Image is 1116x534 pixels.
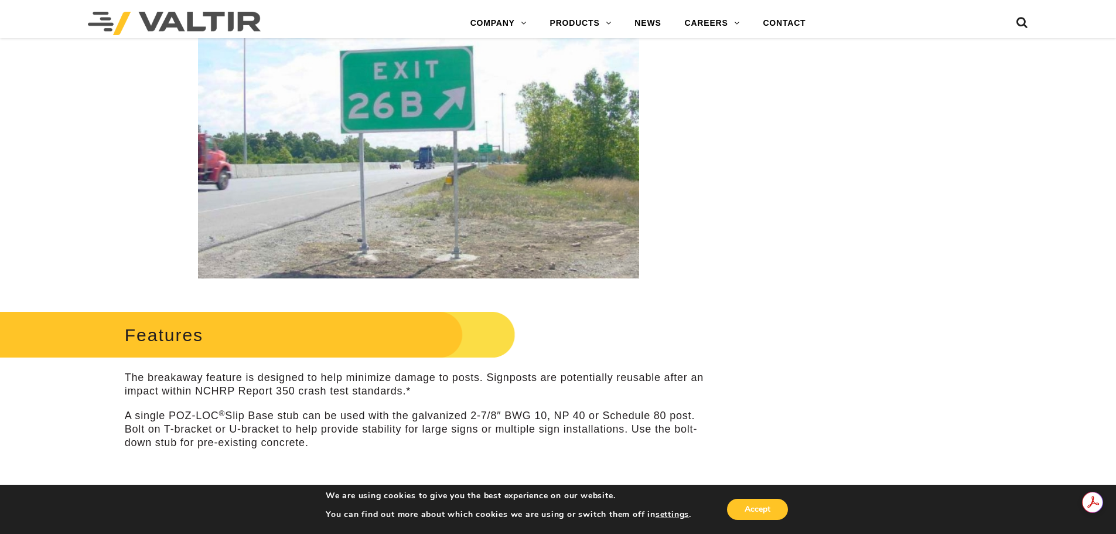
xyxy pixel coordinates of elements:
a: CAREERS [673,12,752,35]
sup: ® [219,409,226,418]
button: Accept [727,499,788,520]
a: COMPANY [459,12,538,35]
button: settings [656,509,689,520]
p: A single POZ-LOC Slip Base stub can be used with the galvanized 2-7/8″ BWG 10, NP 40 or Schedule ... [125,409,712,450]
p: We are using cookies to give you the best experience on our website. [326,491,691,501]
p: You can find out more about which cookies we are using or switch them off in . [326,509,691,520]
a: NEWS [623,12,673,35]
p: The breakaway feature is designed to help minimize damage to posts. Signposts are potentially reu... [125,371,712,399]
a: PRODUCTS [538,12,623,35]
img: Valtir [88,12,261,35]
a: CONTACT [751,12,817,35]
